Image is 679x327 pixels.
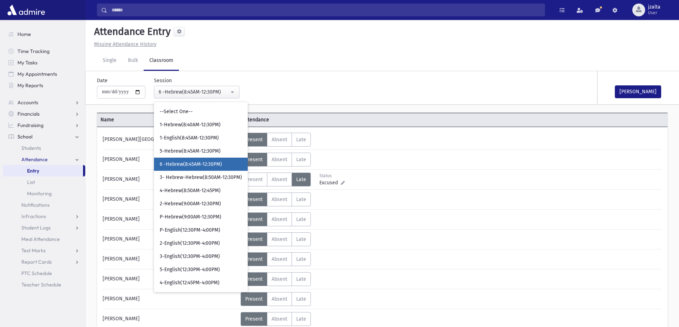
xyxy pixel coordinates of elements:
[296,176,306,183] span: Late
[241,272,311,286] div: AttTypes
[17,122,43,128] span: Fundraising
[3,165,83,176] a: Entry
[160,279,220,286] span: 4-English(12:45PM-4:00PM)
[245,196,263,202] span: Present
[160,135,219,142] span: 1-English(8:45AM-12:30PM)
[21,202,50,208] span: Notifications
[3,131,85,142] a: School
[296,137,306,143] span: Late
[160,174,242,181] span: 3- Hebrew-Hebrew(8:50AM-12:30PM)
[6,3,47,17] img: AdmirePro
[27,190,52,197] span: Monitoring
[21,247,46,254] span: Test Marks
[3,57,85,68] a: My Tasks
[3,142,85,154] a: Students
[3,108,85,120] a: Financials
[160,200,221,207] span: 2-Hebrew(9:00AM-12:30PM)
[3,46,85,57] a: Time Tracking
[296,296,306,302] span: Late
[3,268,85,279] a: PTC Schedule
[245,176,263,183] span: Present
[97,77,108,84] label: Date
[296,236,306,242] span: Late
[21,145,41,151] span: Students
[107,4,545,16] input: Search
[160,187,221,194] span: 4-Hebrew(8:50AM-12:45PM)
[3,245,85,256] a: Test Marks
[3,154,85,165] a: Attendance
[21,213,46,220] span: Infractions
[99,173,241,186] div: [PERSON_NAME]
[99,133,241,147] div: [PERSON_NAME][GEOGRAPHIC_DATA]
[272,316,287,322] span: Absent
[296,157,306,163] span: Late
[240,116,382,123] span: Attendance
[3,68,85,80] a: My Appointments
[3,188,85,199] a: Monitoring
[99,252,241,266] div: [PERSON_NAME]
[272,176,287,183] span: Absent
[27,168,39,174] span: Entry
[154,86,240,99] button: 6 -Hebrew(8:45AM-12:30PM)
[648,4,660,10] span: jzalta
[160,148,221,155] span: 5-Hebrew(8:45AM-12:30PM)
[3,279,85,290] a: Teacher Schedule
[17,48,50,54] span: Time Tracking
[241,312,311,326] div: AttTypes
[99,212,241,226] div: [PERSON_NAME]
[241,192,311,206] div: AttTypes
[272,196,287,202] span: Absent
[144,51,179,71] a: Classroom
[97,51,122,71] a: Single
[3,120,85,131] a: Fundraising
[245,276,263,282] span: Present
[3,199,85,211] a: Notifications
[160,253,220,260] span: 3-English(12:30PM-4:00PM)
[21,270,52,276] span: PTC Schedule
[241,133,311,147] div: AttTypes
[245,216,263,222] span: Present
[160,108,193,115] span: --Select One--
[17,133,32,140] span: School
[17,31,31,37] span: Home
[99,192,241,206] div: [PERSON_NAME]
[245,256,263,262] span: Present
[21,156,48,163] span: Attendance
[21,281,61,288] span: Teacher Schedule
[160,213,221,221] span: P-Hebrew(9:00AM-12:30PM)
[296,216,306,222] span: Late
[3,256,85,268] a: Report Cards
[3,28,85,40] a: Home
[21,259,52,265] span: Report Cards
[160,227,220,234] span: P-English(12:30PM-4:00PM)
[296,256,306,262] span: Late
[272,276,287,282] span: Absent
[241,212,311,226] div: AttTypes
[21,225,51,231] span: Student Logs
[94,41,156,47] u: Missing Attendance History
[241,153,311,167] div: AttTypes
[296,196,306,202] span: Late
[160,240,220,247] span: 2-English(12:30PM-4:00PM)
[160,121,221,128] span: 1-Hebrew(8:40AM-12:30PM)
[17,82,43,89] span: My Reports
[272,216,287,222] span: Absent
[17,59,37,66] span: My Tasks
[296,276,306,282] span: Late
[17,111,40,117] span: Financials
[319,173,351,179] div: Status
[3,233,85,245] a: Meal Attendance
[91,26,171,38] h5: Attendance Entry
[160,161,222,168] span: 6 -Hebrew(8:45AM-12:30PM)
[615,85,661,98] button: [PERSON_NAME]
[272,157,287,163] span: Absent
[160,266,220,273] span: 5-English(12:30PM-4:00PM)
[241,252,311,266] div: AttTypes
[319,179,341,186] span: Excused
[3,222,85,233] a: Student Logs
[245,316,263,322] span: Present
[3,97,85,108] a: Accounts
[3,211,85,222] a: Infractions
[245,296,263,302] span: Present
[245,157,263,163] span: Present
